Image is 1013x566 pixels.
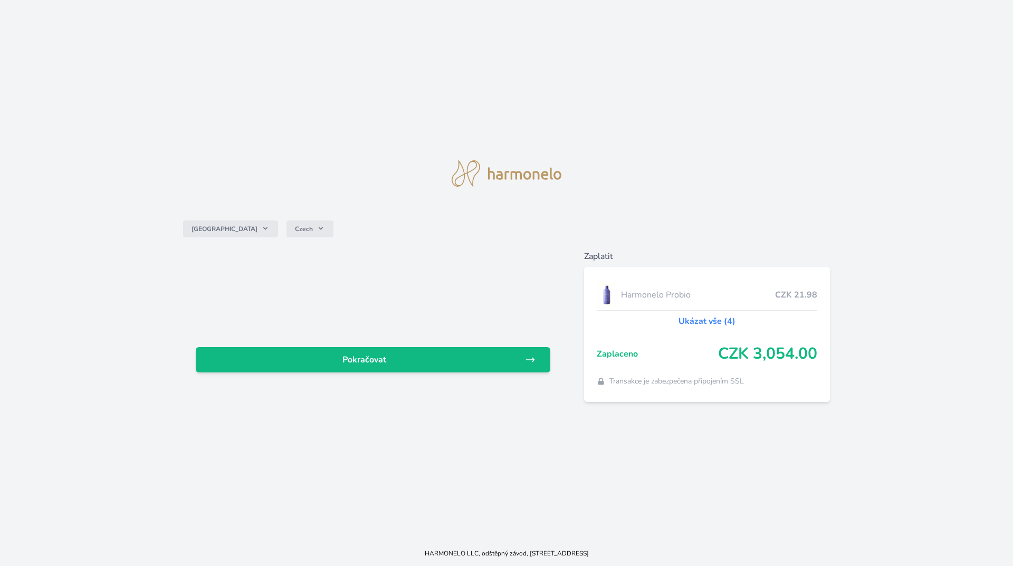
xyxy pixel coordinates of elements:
span: Zaplaceno [597,348,719,360]
span: Pokračovat [204,353,525,366]
span: Czech [295,225,313,233]
img: logo.svg [452,160,561,187]
a: Ukázat vše (4) [678,315,735,328]
a: Pokračovat [196,347,550,372]
span: Transakce je zabezpečena připojením SSL [609,376,744,387]
button: Czech [286,220,333,237]
span: CZK 3,054.00 [718,344,817,363]
button: [GEOGRAPHIC_DATA] [183,220,278,237]
h6: Zaplatit [584,250,830,263]
img: CLEAN_PROBIO_se_stinem_x-lo.jpg [597,282,617,308]
span: Harmonelo Probio [621,289,776,301]
span: CZK 21.98 [775,289,817,301]
span: [GEOGRAPHIC_DATA] [192,225,257,233]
